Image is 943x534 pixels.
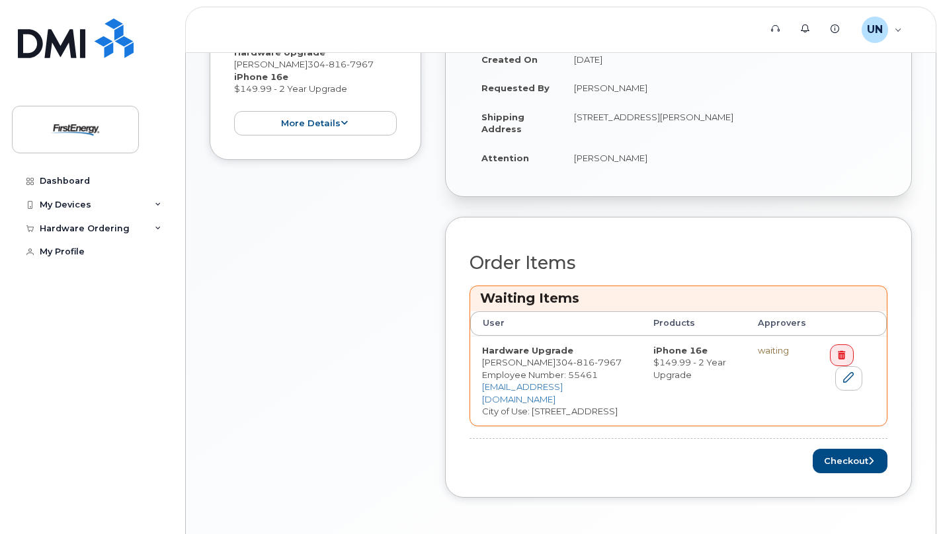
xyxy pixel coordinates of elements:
div: Uhrich, Nathan S [852,17,911,43]
h3: Waiting Items [480,289,877,307]
td: [PERSON_NAME] [562,73,887,102]
span: 304 [307,59,374,69]
strong: Requested By [481,83,550,93]
span: 816 [573,357,594,367]
strong: iPhone 16e [653,345,708,356]
h2: Order Items [470,253,887,273]
span: 304 [555,357,622,367]
td: [STREET_ADDRESS][PERSON_NAME] [562,102,887,143]
td: [PERSON_NAME] [562,143,887,172]
iframe: Messenger Launcher [885,477,933,524]
div: [PERSON_NAME] $149.99 - 2 Year Upgrade [234,46,397,135]
button: more details [234,111,397,135]
strong: Hardware Upgrade [234,47,325,57]
strong: Created On [481,54,538,65]
strong: Attention [481,153,529,163]
button: Checkout [813,449,887,473]
td: [DATE] [562,45,887,74]
strong: Hardware Upgrade [482,345,573,356]
a: [EMAIL_ADDRESS][DOMAIN_NAME] [482,381,563,404]
span: 7967 [594,357,622,367]
span: Employee Number: 55461 [482,369,598,380]
th: User [470,311,641,335]
span: UN [867,22,883,38]
td: $149.99 - 2 Year Upgrade [641,336,746,426]
span: 7967 [347,59,374,69]
div: waiting [758,344,806,357]
td: [PERSON_NAME] City of Use: [STREET_ADDRESS] [470,336,641,426]
strong: Shipping Address [481,112,524,135]
th: Approvers [746,311,818,335]
span: 816 [325,59,347,69]
th: Products [641,311,746,335]
strong: iPhone 16e [234,71,288,82]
